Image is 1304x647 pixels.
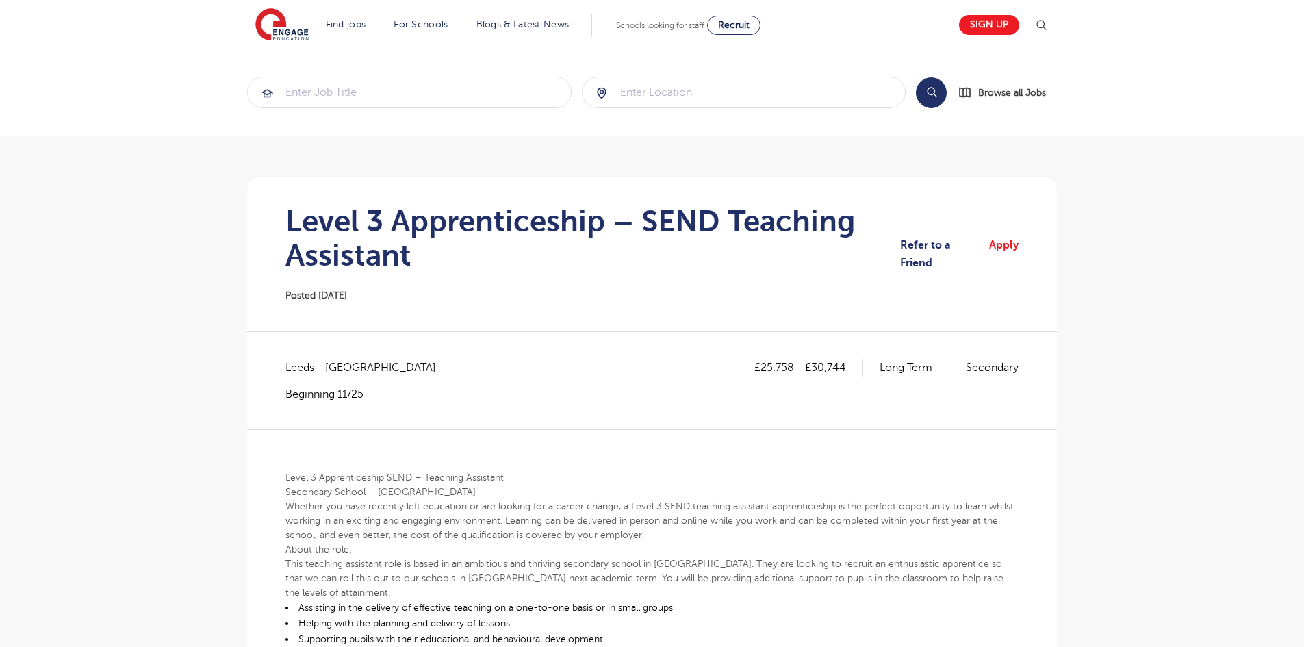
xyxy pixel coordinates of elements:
a: Recruit [707,16,760,35]
span: Recruit [718,20,750,30]
p: Long Term [880,359,949,377]
li: Assisting in the delivery of effective teaching on a one-to-one basis or in small groups [285,600,1019,616]
a: Blogs & Latest News [476,19,570,29]
span: Browse all Jobs [978,85,1046,101]
img: Engage Education [255,8,309,42]
a: Refer to a Friend [900,236,980,272]
button: Search [916,77,947,108]
p: Beginning 11/25 [285,387,450,402]
b: Secondary School – [GEOGRAPHIC_DATA] [285,487,476,497]
span: Schools looking for staff [616,21,704,30]
li: Helping with the planning and delivery of lessons [285,616,1019,631]
p: £25,758 - £30,744 [754,359,863,377]
li: Supporting pupils with their educational and behavioural development [285,631,1019,647]
a: Sign up [959,15,1019,35]
div: Submit [582,77,906,108]
p: Secondary [966,359,1019,377]
a: Apply [989,236,1019,272]
h1: Level 3 Apprenticeship – SEND Teaching Assistant [285,204,900,272]
input: Submit [248,77,571,107]
a: Browse all Jobs [958,85,1057,101]
a: For Schools [394,19,448,29]
b: Level 3 Apprenticeship SEND – Teaching Assistant [285,472,504,483]
span: Posted [DATE] [285,290,347,301]
b: About the role: [285,544,352,555]
span: Leeds - [GEOGRAPHIC_DATA] [285,359,450,377]
p: This teaching assistant role is based in an ambitious and thriving secondary school in [GEOGRAPHI... [285,557,1019,600]
a: Find jobs [326,19,366,29]
input: Submit [583,77,906,107]
p: Whether you have recently left education or are looking for a career change, a Level 3 SEND teach... [285,499,1019,542]
div: Submit [247,77,572,108]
